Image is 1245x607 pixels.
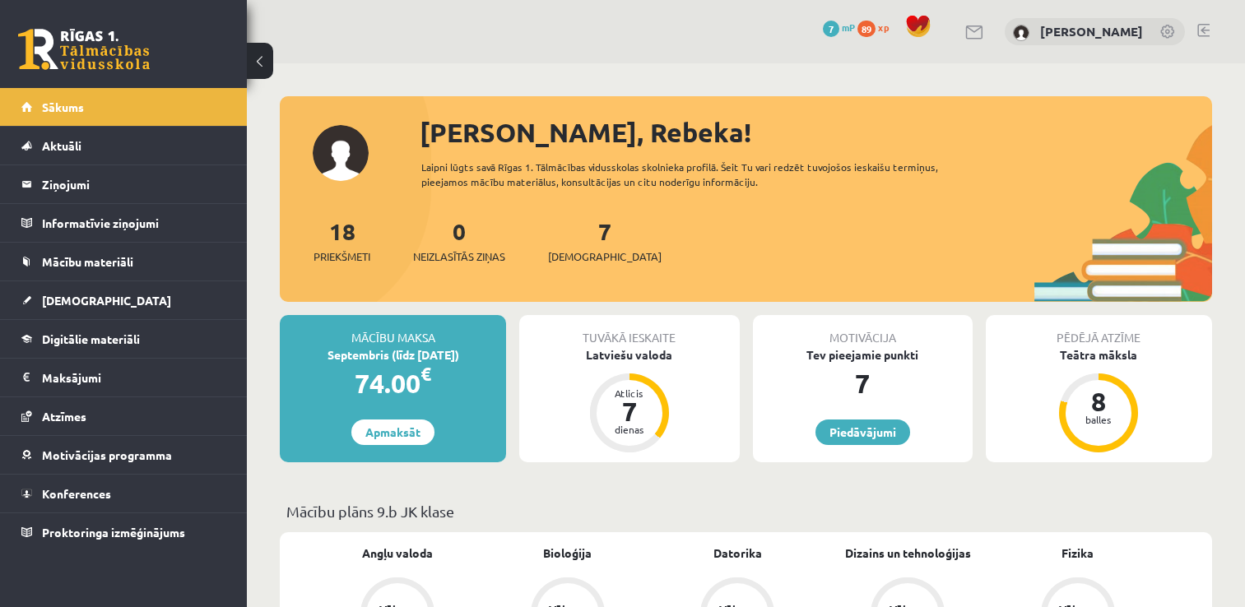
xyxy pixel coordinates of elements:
a: Datorika [713,544,762,562]
a: 7 mP [823,21,855,34]
span: Aktuāli [42,138,81,153]
a: Atzīmes [21,397,226,435]
a: 7[DEMOGRAPHIC_DATA] [548,216,662,265]
img: Rebeka Zvirgzdiņa-Stepanova [1013,25,1029,41]
span: Digitālie materiāli [42,331,140,346]
span: [DEMOGRAPHIC_DATA] [548,248,662,265]
a: Apmaksāt [351,419,434,445]
div: Latviešu valoda [519,346,739,364]
span: Sākums [42,100,84,114]
a: Rīgas 1. Tālmācības vidusskola [18,29,150,70]
legend: Informatīvie ziņojumi [42,204,226,242]
span: Atzīmes [42,409,86,424]
div: Tuvākā ieskaite [519,315,739,346]
a: Angļu valoda [362,544,433,562]
a: Konferences [21,475,226,512]
div: Pēdējā atzīme [986,315,1212,346]
a: Proktoringa izmēģinājums [21,513,226,551]
a: [PERSON_NAME] [1040,23,1143,39]
div: Mācību maksa [280,315,506,346]
a: Aktuāli [21,127,226,164]
a: Sākums [21,88,226,126]
div: Motivācija [753,315,973,346]
div: Laipni lūgts savā Rīgas 1. Tālmācības vidusskolas skolnieka profilā. Šeit Tu vari redzēt tuvojošo... [421,160,981,189]
a: Digitālie materiāli [21,320,226,358]
div: Tev pieejamie punkti [753,346,973,364]
span: [DEMOGRAPHIC_DATA] [42,293,171,308]
a: Motivācijas programma [21,436,226,474]
div: Atlicis [605,388,654,398]
a: Ziņojumi [21,165,226,203]
div: [PERSON_NAME], Rebeka! [420,113,1212,152]
a: Teātra māksla 8 balles [986,346,1212,455]
div: Teātra māksla [986,346,1212,364]
a: Dizains un tehnoloģijas [845,544,971,562]
legend: Ziņojumi [42,165,226,203]
p: Mācību plāns 9.b JK klase [286,500,1206,522]
a: [DEMOGRAPHIC_DATA] [21,281,226,319]
span: xp [878,21,889,34]
span: Konferences [42,486,111,501]
div: 8 [1074,388,1123,415]
div: Septembris (līdz [DATE]) [280,346,506,364]
a: 89 xp [857,21,897,34]
div: 7 [753,364,973,403]
a: Mācību materiāli [21,243,226,280]
span: Neizlasītās ziņas [413,248,505,265]
a: Latviešu valoda Atlicis 7 dienas [519,346,739,455]
span: Motivācijas programma [42,447,172,462]
span: 89 [857,21,876,37]
a: 0Neizlasītās ziņas [413,216,505,265]
span: 7 [823,21,839,37]
div: 74.00 [280,364,506,403]
legend: Maksājumi [42,359,226,396]
span: mP [842,21,855,34]
div: balles [1074,415,1123,424]
a: Fizika [1062,544,1094,562]
a: Bioloģija [543,544,592,562]
a: Maksājumi [21,359,226,396]
div: 7 [605,398,654,424]
div: dienas [605,424,654,434]
span: € [420,362,431,386]
a: Piedāvājumi [815,419,910,445]
span: Proktoringa izmēģinājums [42,525,185,540]
span: Mācību materiāli [42,254,133,269]
span: Priekšmeti [314,248,370,265]
a: 18Priekšmeti [314,216,370,265]
a: Informatīvie ziņojumi [21,204,226,242]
